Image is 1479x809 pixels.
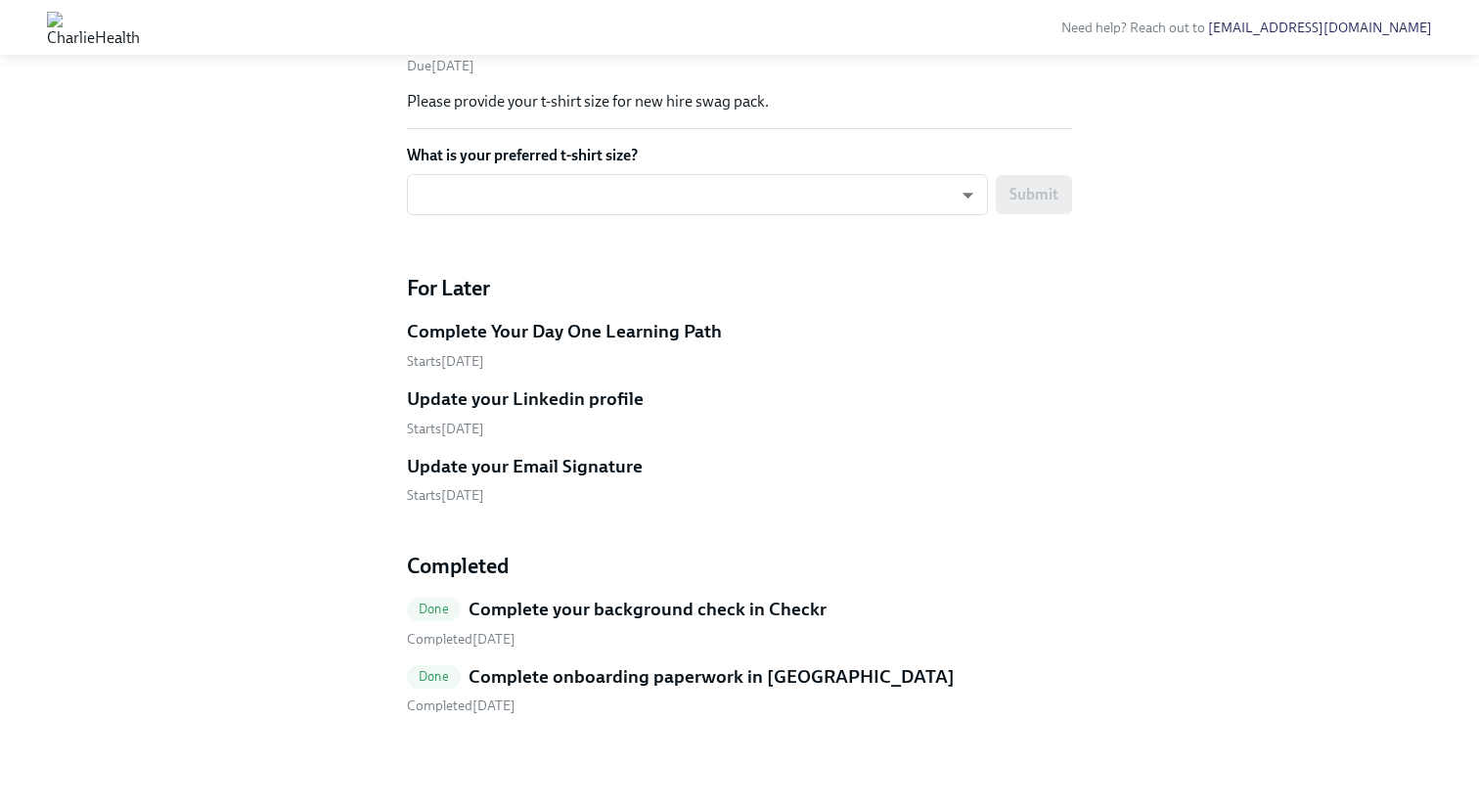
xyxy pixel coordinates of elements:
span: Wednesday, October 1st 2025, 6:31 pm [407,697,515,714]
a: Update your Linkedin profileStarts[DATE] [407,386,1072,438]
p: Please provide your t-shirt size for new hire swag pack. [407,91,1072,112]
span: Done [407,602,461,616]
a: DoneComplete onboarding paperwork in [GEOGRAPHIC_DATA] Completed[DATE] [407,664,1072,716]
span: Wednesday, October 1st 2025, 6:32 pm [407,631,515,648]
h5: Update your Email Signature [407,454,643,479]
label: What is your preferred t-shirt size? [407,145,1072,166]
span: Monday, October 20th 2025, 9:00 am [407,353,484,370]
span: Monday, October 20th 2025, 9:00 am [407,421,484,437]
a: Complete Your Day One Learning PathStarts[DATE] [407,319,1072,371]
h4: Completed [407,552,1072,581]
a: DoneComplete your background check in Checkr Completed[DATE] [407,597,1072,649]
span: Need help? Reach out to [1061,20,1432,36]
a: [EMAIL_ADDRESS][DOMAIN_NAME] [1208,20,1432,36]
h5: Complete your background check in Checkr [469,597,827,622]
span: Monday, October 20th 2025, 9:00 am [407,487,484,504]
div: ​ [407,174,988,215]
span: Friday, October 3rd 2025, 9:00 am [407,58,474,74]
h5: Complete Your Day One Learning Path [407,319,722,344]
img: CharlieHealth [47,12,140,43]
h5: Update your Linkedin profile [407,386,644,412]
span: Done [407,669,461,684]
a: Update your Email SignatureStarts[DATE] [407,454,1072,506]
h4: For Later [407,274,1072,303]
h5: Complete onboarding paperwork in [GEOGRAPHIC_DATA] [469,664,955,690]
